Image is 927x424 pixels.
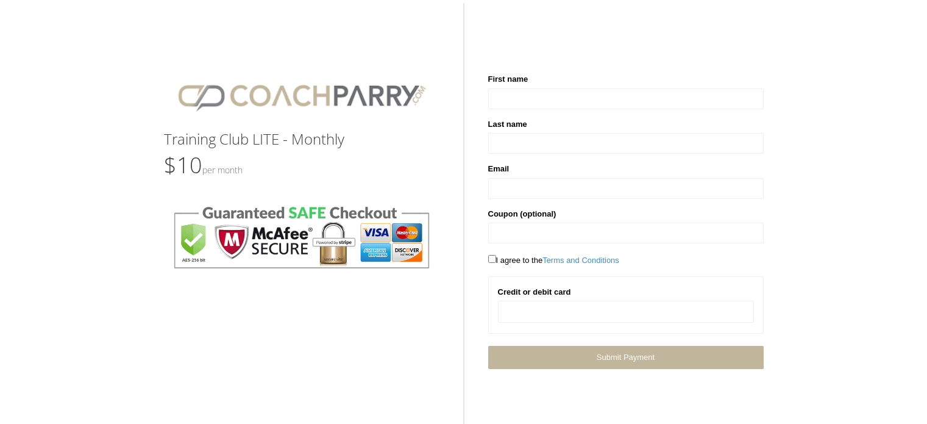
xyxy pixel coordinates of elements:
img: CPlogo.png [164,73,439,119]
label: Last name [488,118,527,131]
small: Per Month [202,164,243,176]
label: Credit or debit card [498,286,571,298]
label: First name [488,73,528,85]
span: Submit Payment [597,353,655,362]
a: Terms and Conditions [542,256,619,265]
label: Coupon (optional) [488,208,556,220]
h3: Training Club LITE - Monthly [164,131,439,147]
label: Email [488,163,510,175]
iframe: Secure card payment input frame [506,307,746,317]
a: Submit Payment [488,346,764,368]
span: $10 [164,150,243,180]
span: I agree to the [488,256,619,265]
